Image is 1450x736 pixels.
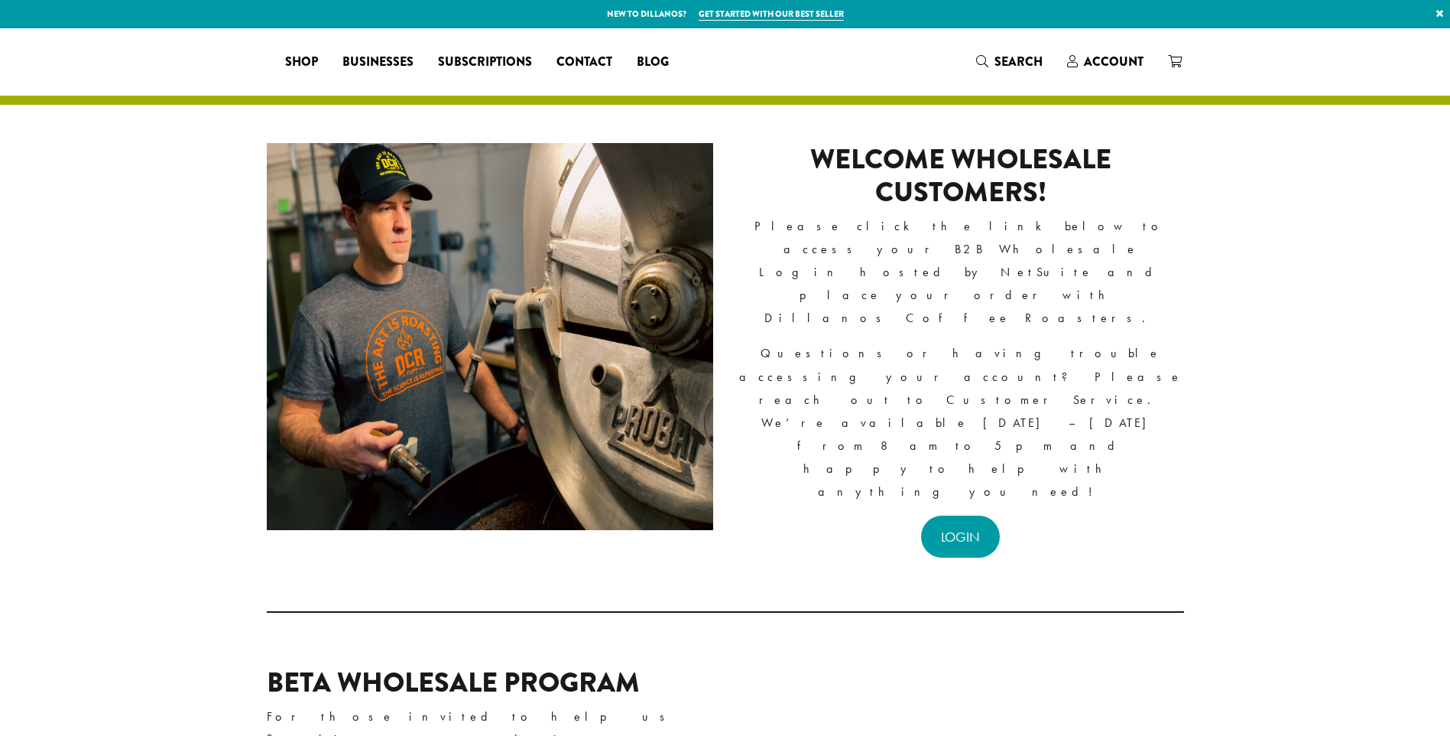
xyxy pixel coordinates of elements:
[637,53,669,72] span: Blog
[556,53,612,72] span: Contact
[267,666,713,699] h2: Beta Wholesale Program
[699,8,844,21] a: Get started with our best seller
[285,53,318,72] span: Shop
[738,215,1184,330] p: Please click the link below to access your B2B Wholesale Login hosted by NetSuite and place your ...
[273,50,330,74] a: Shop
[1084,53,1143,70] span: Account
[994,53,1043,70] span: Search
[438,53,532,72] span: Subscriptions
[964,49,1055,74] a: Search
[342,53,414,72] span: Businesses
[738,342,1184,503] p: Questions or having trouble accessing your account? Please reach out to Customer Service. We’re a...
[738,143,1184,209] h2: Welcome Wholesale Customers!
[921,516,1000,558] a: LOGIN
